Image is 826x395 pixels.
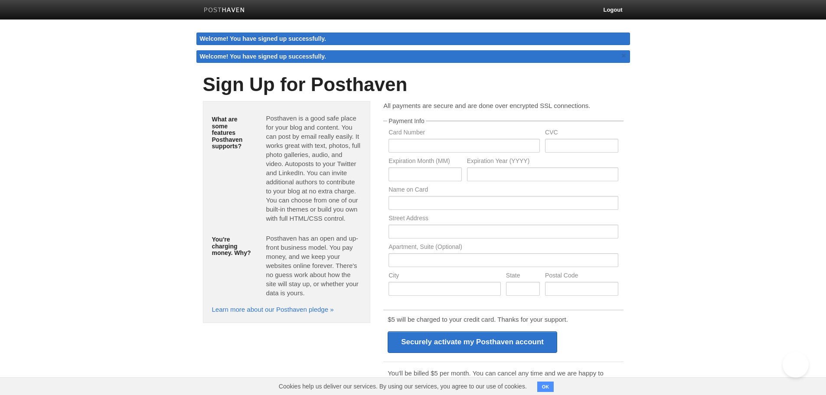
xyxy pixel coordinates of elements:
span: Welcome! You have signed up successfully. [200,53,326,60]
label: Postal Code [545,272,618,281]
input: Securely activate my Posthaven account [388,331,557,353]
button: OK [537,382,554,392]
p: All payments are secure and are done over encrypted SSL connections. [383,101,623,110]
span: Cookies help us deliver our services. By using our services, you agree to our use of cookies. [270,378,535,395]
p: Posthaven is a good safe place for your blog and content. You can post by email really easily. It... [266,114,361,223]
img: Posthaven-bar [204,7,245,14]
label: Card Number [389,129,540,137]
iframe: Help Scout Beacon - Open [783,352,809,378]
label: State [506,272,540,281]
label: CVC [545,129,618,137]
label: Apartment, Suite (Optional) [389,244,618,252]
h5: What are some features Posthaven supports? [212,116,253,150]
a: Learn more about our Posthaven pledge » [212,306,334,313]
legend: Payment Info [387,118,426,124]
label: Expiration Month (MM) [389,158,461,166]
label: Expiration Year (YYYY) [467,158,618,166]
div: Welcome! You have signed up successfully. [196,33,630,45]
label: Street Address [389,215,618,223]
p: Posthaven has an open and up-front business model. You pay money, and we keep your websites onlin... [266,234,361,297]
h1: Sign Up for Posthaven [203,74,624,95]
label: Name on Card [389,186,618,195]
label: City [389,272,501,281]
p: $5 will be charged to your credit card. Thanks for your support. [388,315,619,324]
a: × [620,50,628,61]
p: You'll be billed $5 per month. You can cancel any time and we are happy to refund your payment if... [388,369,619,387]
h5: You're charging money. Why? [212,236,253,256]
